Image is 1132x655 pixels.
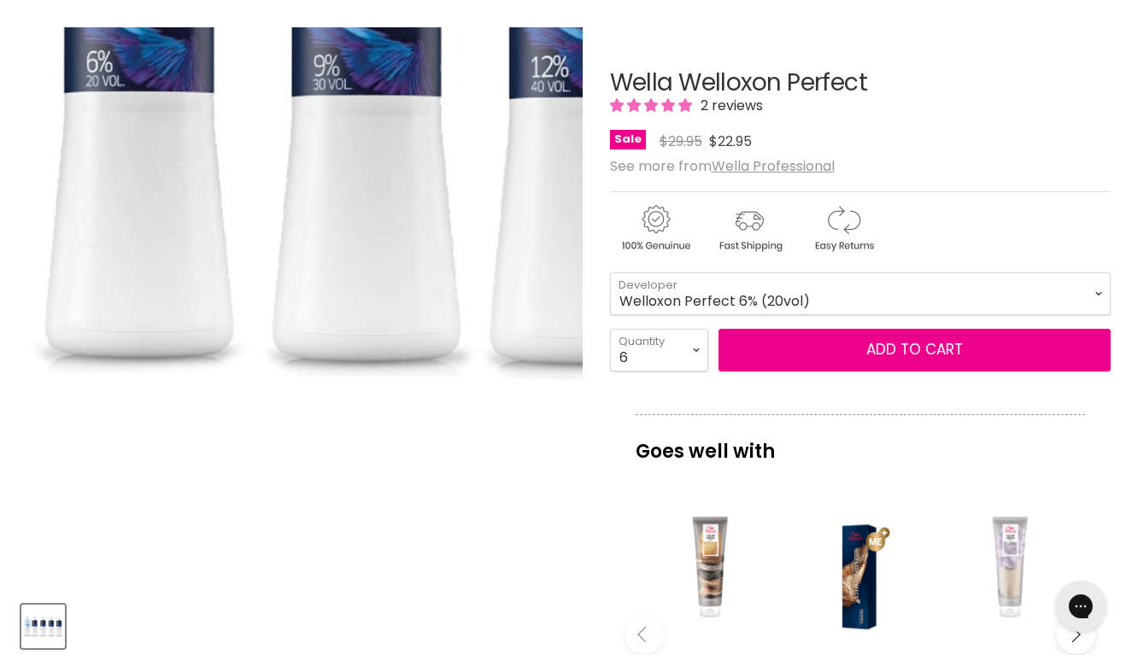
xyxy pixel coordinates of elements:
span: 2 reviews [695,96,763,115]
h1: Wella Welloxon Perfect [610,70,1111,96]
p: Goes well with [636,414,1086,471]
span: $29.95 [660,132,702,151]
img: genuine.gif [610,202,701,254]
span: $22.95 [709,132,752,151]
img: Wella Welloxon Perfect [23,606,63,646]
span: 5.00 stars [610,96,695,115]
button: Wella Welloxon Perfect [21,605,65,648]
iframe: Gorgias live chat messenger [1047,575,1115,638]
select: Quantity [610,329,708,371]
img: shipping.gif [704,202,795,254]
img: returns.gif [798,202,889,254]
button: Add to cart [718,329,1111,371]
span: Sale [610,130,646,149]
div: Product thumbnails [19,599,585,648]
div: Wella Welloxon Perfect image. Click or Scroll to Zoom. [21,27,583,588]
span: See more from [610,156,835,176]
a: Wella Professional [712,156,835,176]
